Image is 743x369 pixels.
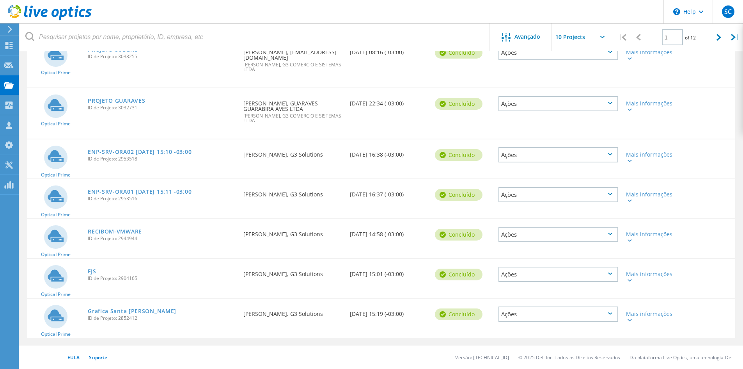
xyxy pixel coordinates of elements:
[67,354,80,361] a: EULA
[435,269,482,280] div: Concluído
[239,88,346,131] div: [PERSON_NAME], GUARAVES GUARABIRA AVES LTDA
[88,276,236,281] span: ID de Projeto: 2904165
[88,236,236,241] span: ID de Projeto: 2944944
[346,88,431,114] div: [DATE] 22:34 (-03:00)
[88,54,236,59] span: ID de Projeto: 3033255
[435,229,482,241] div: Concluído
[88,105,236,110] span: ID de Projeto: 3032731
[626,192,675,203] div: Mais informações
[626,50,675,61] div: Mais informações
[88,157,236,161] span: ID de Projeto: 2953518
[88,98,145,103] a: PROJETO GUARAVES
[346,299,431,324] div: [DATE] 15:19 (-03:00)
[88,196,236,201] span: ID de Projeto: 2953516
[239,179,346,205] div: [PERSON_NAME], G3 Solutions
[89,354,107,361] a: Suporte
[346,179,431,205] div: [DATE] 16:37 (-03:00)
[435,149,482,161] div: Concluído
[498,96,618,111] div: Ações
[498,187,618,202] div: Ações
[518,354,620,361] li: © 2025 Dell Inc. Todos os Direitos Reservados
[239,219,346,245] div: [PERSON_NAME], G3 Solutions
[685,34,696,41] span: of 12
[239,259,346,285] div: [PERSON_NAME], G3 Solutions
[41,173,71,177] span: Optical Prime
[239,299,346,324] div: [PERSON_NAME], G3 Solutions
[498,307,618,322] div: Ações
[435,98,482,110] div: Concluído
[435,308,482,320] div: Concluído
[455,354,509,361] li: Versão: [TECHNICAL_ID]
[41,332,71,337] span: Optical Prime
[239,37,346,80] div: [PERSON_NAME], [EMAIL_ADDRESS][DOMAIN_NAME]
[8,16,92,22] a: Live Optics Dashboard
[41,292,71,297] span: Optical Prime
[435,189,482,201] div: Concluído
[724,9,732,15] span: SC
[630,354,734,361] li: Da plataforma Live Optics, uma tecnologia Dell
[88,269,96,274] a: FJS
[20,23,490,51] input: Pesquisar projetos por nome, proprietário, ID, empresa, etc
[498,267,618,282] div: Ações
[41,70,71,75] span: Optical Prime
[41,212,71,217] span: Optical Prime
[626,101,675,112] div: Mais informações
[626,271,675,282] div: Mais informações
[498,227,618,242] div: Ações
[243,62,342,72] span: [PERSON_NAME], G3 COMERCIO E SISTEMAS LTDA
[243,114,342,123] span: [PERSON_NAME], G3 COMERCIO E SISTEMAS LTDA
[614,23,630,51] div: |
[346,259,431,285] div: [DATE] 15:01 (-03:00)
[88,316,236,321] span: ID de Projeto: 2852412
[626,311,675,322] div: Mais informações
[88,229,142,234] a: RECIBOM-VMWARE
[498,147,618,162] div: Ações
[41,121,71,126] span: Optical Prime
[673,8,680,15] svg: \n
[239,139,346,165] div: [PERSON_NAME], G3 Solutions
[514,34,540,39] span: Avançado
[41,252,71,257] span: Optical Prime
[88,189,192,194] a: ENP-SRV-ORA01 [DATE] 15:11 -03:00
[88,149,192,155] a: ENP-SRV-ORA02 [DATE] 15:10 -03:00
[88,308,176,314] a: Grafica Santa [PERSON_NAME]
[727,23,743,51] div: |
[346,139,431,165] div: [DATE] 16:38 (-03:00)
[346,219,431,245] div: [DATE] 14:58 (-03:00)
[626,232,675,242] div: Mais informações
[626,152,675,163] div: Mais informações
